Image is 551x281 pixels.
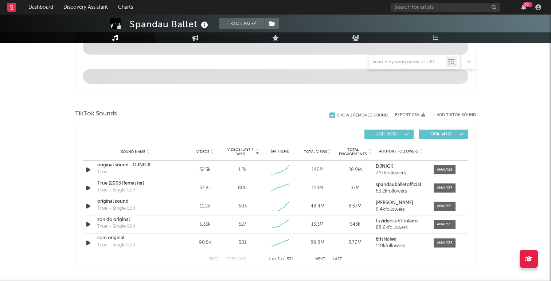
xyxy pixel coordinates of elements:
a: True (2003 Remaster) [97,180,173,187]
div: 3.76M [338,239,372,246]
span: Sound Name [121,150,145,154]
div: 88.6k followers [376,225,426,230]
div: 13.3M [301,221,335,228]
button: Tracking [219,18,265,29]
div: 747k followers [376,171,426,176]
div: True - Single Edit [97,223,135,230]
button: Official(7) [419,130,468,139]
a: original sound [97,198,173,205]
div: 8.37M [338,203,372,210]
div: 11.2k [188,203,222,210]
div: 527 [239,221,246,228]
button: + Add TikTok Sound [433,113,476,117]
div: 603 [238,203,247,210]
div: 140M [301,166,335,174]
div: True - Single Edit [97,205,135,212]
span: Videos [196,150,209,154]
div: 5.35k [188,221,222,228]
div: 6.4k followers [376,207,426,212]
span: Videos (last 7 days) [226,147,255,156]
div: True - Single Edit [97,242,135,249]
input: Search for artists [391,3,500,12]
div: 63.2k followers [376,189,426,194]
button: UGC(524) [364,130,414,139]
div: 32.5k [188,166,222,174]
div: True - Single Edit [97,187,135,194]
div: 193M [301,185,335,192]
button: 99+ [521,4,526,10]
span: UGC ( 524 ) [369,132,403,136]
div: 1 5 531 [261,255,301,264]
strong: tuvideosubtitulado [376,219,418,223]
button: + Add TikTok Sound [425,113,476,117]
div: 37.8k [188,185,222,192]
div: 99 + [523,2,532,7]
div: 90.5k [188,239,222,246]
button: Export CSV [395,113,425,117]
div: True [97,169,108,176]
a: [PERSON_NAME] [376,201,426,206]
a: tuvideosubtitulado [376,219,426,224]
strong: spandauballetofficial [376,182,421,187]
span: Total Engagements [338,147,368,156]
div: 501 [239,239,246,246]
strong: [PERSON_NAME] [376,201,413,205]
a: som original [97,234,173,242]
div: 110k followers [376,244,426,249]
span: Author / Followers [379,149,418,154]
div: 643k [338,221,372,228]
button: Previous [227,257,246,261]
a: DJNICK [376,164,426,169]
div: 37M [338,185,372,192]
div: 6M Trend [263,149,297,154]
div: 89.8M [301,239,335,246]
div: Spandau Ballet [130,18,210,30]
a: original sound - DJNICK [97,162,173,169]
span: Total Views [304,150,327,154]
a: 𝕷𝖎𝖋𝖊𝖍𝖎𝖕𝖍𝖔𝖕 [376,237,426,242]
span: TikTok Sounds [75,110,117,118]
div: 48.4M [301,203,335,210]
button: First [209,257,219,261]
div: 800 [238,185,247,192]
div: 1.2k [238,166,247,174]
button: Last [333,257,342,261]
a: spandauballetofficial [376,182,426,187]
strong: 𝕷𝖎𝖋𝖊𝖍𝖎𝖕𝖍𝖔𝖕 [376,237,396,242]
span: of [281,258,285,261]
span: Official ( 7 ) [424,132,457,136]
button: Next [315,257,325,261]
div: Show 1 Removed Sound [337,113,388,118]
span: to [271,258,276,261]
a: sonido original [97,216,173,223]
strong: DJNICK [376,164,393,169]
div: 28.9M [338,166,372,174]
input: Search by song name or URL [369,59,446,65]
